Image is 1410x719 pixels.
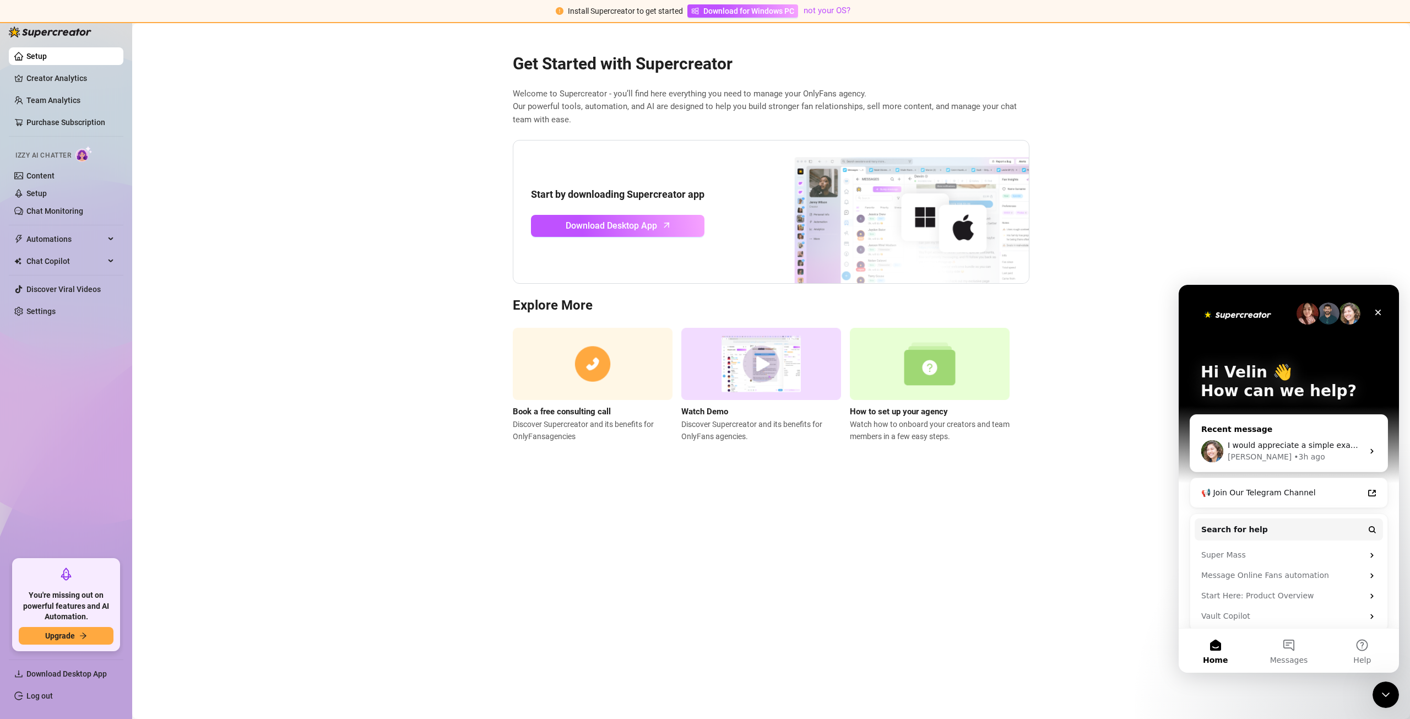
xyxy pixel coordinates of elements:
img: download app [753,140,1029,284]
a: not your OS? [804,6,850,15]
div: • 3h ago [115,166,147,178]
a: Content [26,171,55,180]
span: You're missing out on powerful features and AI Automation. [19,590,113,623]
div: Vault Copilot [16,321,204,342]
span: Chat Copilot [26,252,105,270]
h2: Get Started with Supercreator [513,53,1029,74]
a: Creator Analytics [26,69,115,87]
a: Log out [26,691,53,700]
div: Vault Copilot [23,326,185,337]
span: Download Desktop App [26,669,107,678]
img: AI Chatter [75,146,93,162]
a: Book a free consulting callDiscover Supercreator and its benefits for OnlyFansagencies [513,328,673,442]
strong: Book a free consulting call [513,407,611,417]
span: download [14,669,23,678]
strong: Start by downloading Supercreator app [531,188,704,200]
a: Purchase Subscription [26,113,115,131]
div: Start Here: Product Overview [23,305,185,317]
span: Izzy AI Chatter [15,150,71,161]
button: Upgradearrow-right [19,627,113,645]
a: Team Analytics [26,96,80,105]
span: Upgrade [45,631,75,640]
a: Chat Monitoring [26,207,83,215]
span: exclamation-circle [556,7,563,15]
a: Settings [26,307,56,316]
span: Welcome to Supercreator - you’ll find here everything you need to manage your OnlyFans agency. Ou... [513,88,1029,127]
div: Close [189,18,209,37]
a: Setup [26,189,47,198]
button: Help [147,344,220,388]
span: Search for help [23,239,89,251]
img: supercreator demo [681,328,841,400]
span: Download for Windows PC [703,5,794,17]
div: Message Online Fans automation [23,285,185,296]
span: Watch how to onboard your creators and team members in a few easy steps. [850,418,1010,442]
iframe: Intercom live chat [1373,682,1399,708]
div: Start Here: Product Overview [16,301,204,321]
img: setup agency guide [850,328,1010,400]
span: arrow-up [660,219,673,231]
img: Chat Copilot [14,257,21,265]
span: I would appreciate a simple example. For instance, I want to send a welcome message with content.... [49,156,904,165]
strong: How to set up your agency [850,407,948,417]
h3: Explore More [513,297,1029,315]
span: Download Desktop App [566,219,657,233]
img: logo-BBDzfeDw.svg [9,26,91,37]
a: Discover Viral Videos [26,285,101,294]
div: Message Online Fans automation [16,280,204,301]
img: consulting call [513,328,673,400]
button: Messages [73,344,147,388]
div: [PERSON_NAME] [49,166,113,178]
a: 📢 Join Our Telegram Channel [16,198,204,218]
span: arrow-right [79,632,87,640]
span: Discover Supercreator and its benefits for OnlyFans agencies. [681,418,841,442]
span: Messages [91,371,129,379]
span: windows [691,7,699,15]
iframe: Intercom live chat [1179,285,1399,673]
span: rocket [59,567,73,581]
span: thunderbolt [14,235,23,244]
span: Home [24,371,49,379]
div: Super Mass [16,260,204,280]
a: How to set up your agencyWatch how to onboard your creators and team members in a few easy steps. [850,328,1010,442]
a: Watch DemoDiscover Supercreator and its benefits for OnlyFans agencies. [681,328,841,442]
a: Download Desktop Apparrow-up [531,215,704,237]
a: Download for Windows PC [687,4,798,18]
strong: Watch Demo [681,407,728,417]
span: Help [175,371,192,379]
span: Install Supercreator to get started [568,7,683,15]
span: Discover Supercreator and its benefits for OnlyFans agencies [513,418,673,442]
div: Super Mass [23,264,185,276]
button: Search for help [16,234,204,256]
a: Setup [26,52,47,61]
span: Automations [26,230,105,248]
div: 📢 Join Our Telegram Channel [23,202,185,214]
